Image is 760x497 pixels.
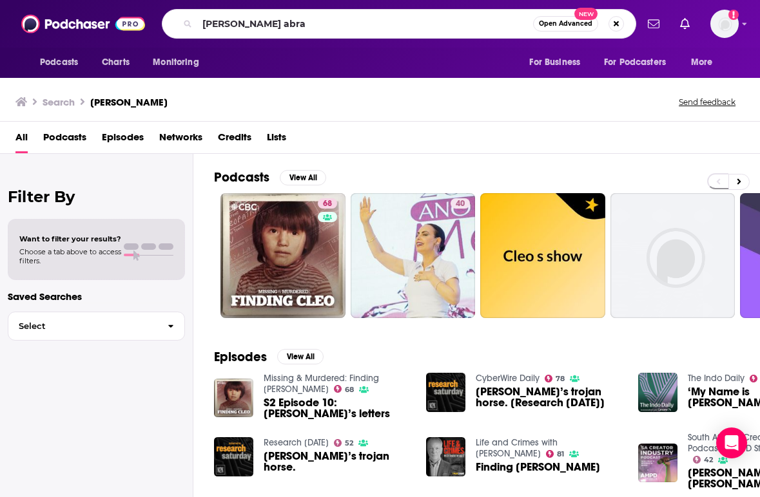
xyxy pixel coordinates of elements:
[8,290,185,303] p: Saved Searches
[102,53,130,71] span: Charts
[476,437,558,459] a: Life and Crimes with Andrew Rule
[214,349,267,365] h2: Episodes
[574,8,598,20] span: New
[351,193,476,318] a: 40
[40,53,78,71] span: Podcasts
[476,386,623,408] a: Cleo’s trojan horse. [Research Saturday]
[691,53,713,71] span: More
[214,169,269,185] h2: Podcasts
[539,21,592,27] span: Open Advanced
[214,169,326,185] a: PodcastsView All
[693,456,714,464] a: 42
[476,386,623,408] span: [PERSON_NAME]’s trojan horse. [Research [DATE]]
[267,127,286,153] a: Lists
[520,50,596,75] button: open menu
[8,312,185,341] button: Select
[8,187,185,206] h2: Filter By
[334,439,354,447] a: 52
[93,50,137,75] a: Charts
[214,379,253,418] img: S2 Episode 10: Cleo’s letters
[704,457,713,463] span: 42
[264,397,411,419] span: S2 Episode 10: [PERSON_NAME]’s letters
[476,462,600,473] a: Finding Cleo
[345,440,353,446] span: 52
[675,13,695,35] a: Show notifications dropdown
[476,462,600,473] span: Finding [PERSON_NAME]
[21,12,145,36] img: Podchaser - Follow, Share and Rate Podcasts
[545,375,565,382] a: 78
[102,127,144,153] a: Episodes
[334,385,355,393] a: 68
[264,451,411,473] a: Cleo’s trojan horse.
[162,9,636,39] div: Search podcasts, credits, & more...
[280,170,326,185] button: View All
[604,53,666,71] span: For Podcasters
[8,322,157,330] span: Select
[277,349,324,364] button: View All
[214,437,253,476] img: Cleo’s trojan horse.
[218,127,251,153] a: Credits
[596,50,685,75] button: open menu
[710,10,739,38] span: Logged in as HughE
[675,97,739,108] button: Send feedback
[716,427,747,458] div: Open Intercom Messenger
[197,14,533,34] input: Search podcasts, credits, & more...
[214,349,324,365] a: EpisodesView All
[318,198,337,209] a: 68
[90,96,168,108] h3: [PERSON_NAME]
[264,397,411,419] a: S2 Episode 10: Cleo’s letters
[19,234,121,243] span: Want to filter your results?
[451,198,470,209] a: 40
[43,96,75,108] h3: Search
[426,373,465,412] img: Cleo’s trojan horse. [Research Saturday]
[556,376,565,382] span: 78
[144,50,215,75] button: open menu
[557,451,564,457] span: 81
[638,444,677,483] img: DJ Cleo's Story - DJ Cleo
[710,10,739,38] img: User Profile
[682,50,729,75] button: open menu
[529,53,580,71] span: For Business
[546,450,565,458] a: 81
[15,127,28,153] a: All
[159,127,202,153] a: Networks
[264,437,329,448] a: Research Saturday
[43,127,86,153] a: Podcasts
[688,373,745,384] a: The Indo Daily
[19,247,121,265] span: Choose a tab above to access filters.
[643,13,665,35] a: Show notifications dropdown
[728,10,739,20] svg: Add a profile image
[264,373,379,395] a: Missing & Murdered: Finding Cleo
[710,10,739,38] button: Show profile menu
[533,16,598,32] button: Open AdvancedNew
[220,193,346,318] a: 68
[456,198,465,211] span: 40
[426,437,465,476] img: Finding Cleo
[638,373,677,412] img: ‘My Name is Cleo’ – the Cleo Smith abduction story.
[153,53,199,71] span: Monitoring
[264,451,411,473] span: [PERSON_NAME]’s trojan horse.
[476,373,540,384] a: CyberWire Daily
[31,50,95,75] button: open menu
[345,387,354,393] span: 68
[323,198,332,211] span: 68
